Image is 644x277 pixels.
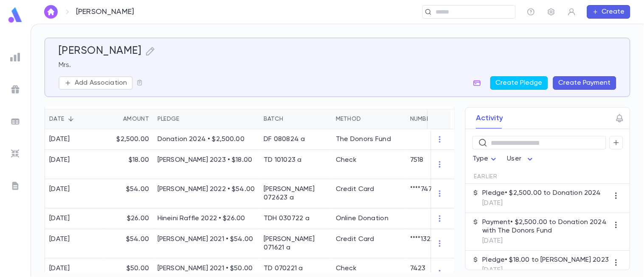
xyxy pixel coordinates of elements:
[157,185,255,194] p: [PERSON_NAME] 2022 • $54.00
[361,112,375,126] button: Sort
[157,235,255,244] p: [PERSON_NAME] 2021 • $54.00
[49,109,64,129] div: Date
[126,235,149,244] p: $54.00
[76,7,134,17] p: [PERSON_NAME]
[410,109,434,129] div: Number
[410,156,424,164] div: 7518
[10,52,20,62] img: reports_grey.c525e4749d1bce6a11f5fe2a8de1b229.svg
[410,264,426,273] div: 7423
[49,185,70,194] div: [DATE]
[153,109,259,129] div: Pledge
[483,266,609,274] p: [DATE]
[264,185,327,202] div: Fulton 072623 a
[264,135,305,144] div: DF 080824 a
[490,76,548,90] button: Create Pledge
[10,149,20,159] img: imports_grey.530a8a0e642e233f2baf0ef88e8c9fcb.svg
[336,214,388,223] div: Online Donation
[59,61,616,69] p: Mrs.
[483,218,610,235] p: Payment • $2,500.00 to Donation 2024 with The Donors Fund
[264,235,327,252] div: Fulton 071621 a
[476,108,503,129] button: Activity
[332,109,406,129] div: Method
[483,256,609,264] p: Pledge • $18.00 to [PERSON_NAME] 2023
[126,185,149,194] p: $54.00
[264,109,283,129] div: Batch
[75,79,127,87] p: Add Association
[59,76,133,90] button: Add Association
[264,264,303,273] div: TD 070221 a
[157,156,255,164] p: [PERSON_NAME] 2023 • $18.00
[336,109,361,129] div: Method
[483,237,610,245] p: [DATE]
[553,76,616,90] button: Create Payment
[110,112,123,126] button: Sort
[587,5,630,19] button: Create
[49,214,70,223] div: [DATE]
[117,135,149,144] p: $2,500.00
[283,112,297,126] button: Sort
[157,264,255,273] p: [PERSON_NAME] 2021 • $50.00
[127,264,149,273] p: $50.00
[336,135,391,144] div: The Donors Fund
[7,7,24,23] img: logo
[64,112,78,126] button: Sort
[10,181,20,191] img: letters_grey.7941b92b52307dd3b8a917253454ce1c.svg
[472,151,499,167] div: Type
[483,189,601,197] p: Pledge • $2,500.00 to Donation 2024
[336,235,374,244] div: Credit Card
[336,156,357,164] div: Check
[406,109,461,129] div: Number
[157,135,255,144] p: Donation 2024 • $2,500.00
[474,173,498,180] span: Earlier
[264,156,302,164] div: TD 101023 a
[102,109,153,129] div: Amount
[10,84,20,94] img: campaigns_grey.99e729a5f7ee94e3726e6486bddda8f1.svg
[59,45,142,58] h5: [PERSON_NAME]
[123,109,149,129] div: Amount
[49,135,70,144] div: [DATE]
[507,151,535,167] div: User
[45,109,102,129] div: Date
[129,156,149,164] p: $18.00
[49,264,70,273] div: [DATE]
[264,214,309,223] div: TDH 030722 a
[157,109,180,129] div: Pledge
[472,155,489,162] span: Type
[49,235,70,244] div: [DATE]
[507,155,522,162] span: User
[157,214,255,223] p: Hineini Raffle 2022 • $26.00
[336,264,357,273] div: Check
[259,109,332,129] div: Batch
[483,199,601,208] p: [DATE]
[10,116,20,127] img: batches_grey.339ca447c9d9533ef1741baa751efc33.svg
[336,185,374,194] div: Credit Card
[127,214,149,223] p: $26.00
[46,8,56,15] img: home_white.a664292cf8c1dea59945f0da9f25487c.svg
[49,156,70,164] div: [DATE]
